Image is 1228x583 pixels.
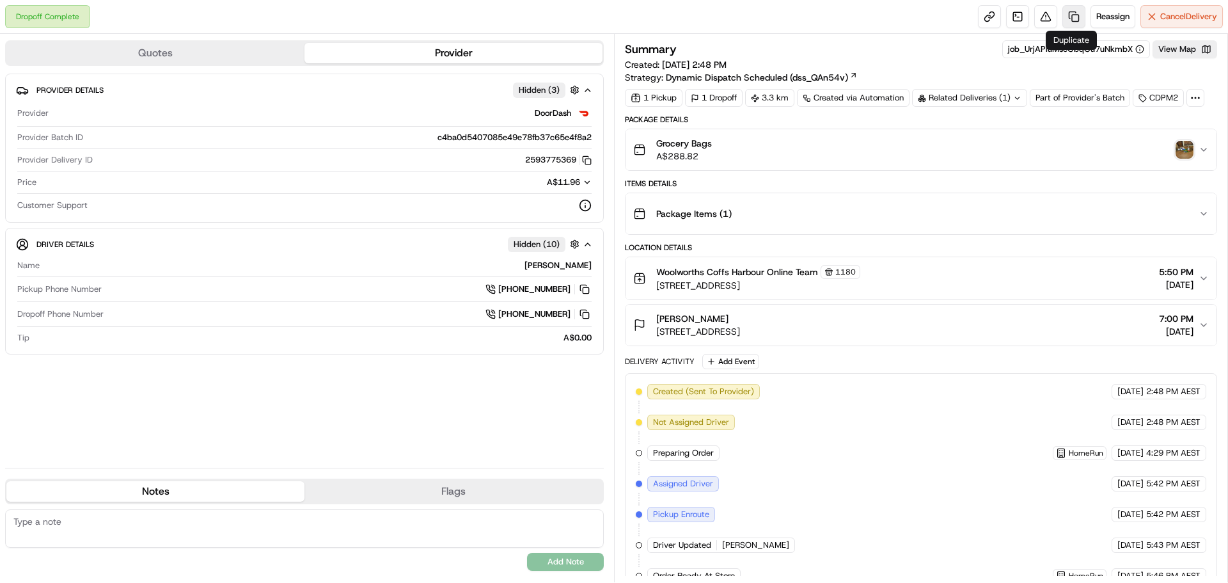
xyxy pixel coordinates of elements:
[1117,386,1144,397] span: [DATE]
[722,539,789,551] span: [PERSON_NAME]
[1090,5,1135,28] button: Reassign
[656,137,712,150] span: Grocery Bags
[653,539,711,551] span: Driver Updated
[1153,40,1217,58] button: View Map
[912,89,1027,107] div: Related Deliveries (1)
[6,43,304,63] button: Quotes
[626,193,1216,234] button: Package Items (1)
[17,154,93,166] span: Provider Delivery ID
[1159,325,1193,338] span: [DATE]
[1117,570,1144,582] span: [DATE]
[1146,478,1200,490] span: 5:42 PM AEST
[508,236,583,252] button: Hidden (10)
[626,257,1216,299] button: Woolworths Coffs Harbour Online Team1180[STREET_ADDRESS]5:50 PM[DATE]
[1159,266,1193,278] span: 5:50 PM
[1069,571,1103,581] span: HomeRun
[625,58,727,71] span: Created:
[17,108,49,119] span: Provider
[653,447,714,459] span: Preparing Order
[304,43,602,63] button: Provider
[653,478,713,490] span: Assigned Driver
[1159,312,1193,325] span: 7:00 PM
[797,89,909,107] a: Created via Automation
[1146,447,1200,459] span: 4:29 PM AEST
[1117,478,1144,490] span: [DATE]
[656,312,728,325] span: [PERSON_NAME]
[653,417,729,428] span: Not Assigned Driver
[653,509,709,520] span: Pickup Enroute
[17,132,83,143] span: Provider Batch ID
[835,267,856,277] span: 1180
[1146,386,1200,397] span: 2:48 PM AEST
[1069,448,1103,458] span: HomeRun
[16,79,593,100] button: Provider DetailsHidden (3)
[666,71,858,84] a: Dynamic Dispatch Scheduled (dss_QAn54v)
[36,85,104,95] span: Provider Details
[662,59,727,70] span: [DATE] 2:48 PM
[685,89,743,107] div: 1 Dropoff
[656,207,732,220] span: Package Items ( 1 )
[656,150,712,163] span: A$288.82
[1176,141,1193,159] img: photo_proof_of_delivery image
[653,386,754,397] span: Created (Sent To Provider)
[625,115,1217,125] div: Package Details
[1117,447,1144,459] span: [DATE]
[1146,509,1200,520] span: 5:42 PM AEST
[514,239,560,250] span: Hidden ( 10 )
[1159,278,1193,291] span: [DATE]
[1140,5,1223,28] button: CancelDelivery
[656,266,818,278] span: Woolworths Coffs Harbour Online Team
[479,177,592,188] button: A$11.96
[576,106,592,121] img: doordash_logo_v2.png
[17,332,29,344] span: Tip
[1146,570,1200,582] span: 5:46 PM AEST
[625,243,1217,253] div: Location Details
[653,570,735,582] span: Order Ready At Store
[485,282,592,296] a: [PHONE_NUMBER]
[745,89,794,107] div: 3.3 km
[437,132,592,143] span: c4ba0d5407085e49e78fb37c65e4f8a2
[17,177,36,188] span: Price
[45,260,592,271] div: [PERSON_NAME]
[547,177,580,188] span: A$11.96
[625,71,858,84] div: Strategy:
[666,71,848,84] span: Dynamic Dispatch Scheduled (dss_QAn54v)
[1046,31,1097,50] div: Duplicate
[625,89,682,107] div: 1 Pickup
[1117,539,1144,551] span: [DATE]
[498,308,571,320] span: [PHONE_NUMBER]
[1117,417,1144,428] span: [DATE]
[656,325,740,338] span: [STREET_ADDRESS]
[498,284,571,295] span: [PHONE_NUMBER]
[656,279,860,292] span: [STREET_ADDRESS]
[626,129,1216,170] button: Grocery BagsA$288.82photo_proof_of_delivery image
[304,481,602,502] button: Flags
[535,108,571,119] span: DoorDash
[1008,44,1144,55] button: job_UrjAPiuMscGbqGu7uNkmbX
[17,308,104,320] span: Dropoff Phone Number
[626,305,1216,346] button: [PERSON_NAME][STREET_ADDRESS]7:00 PM[DATE]
[6,481,304,502] button: Notes
[485,307,592,321] a: [PHONE_NUMBER]
[1146,539,1200,551] span: 5:43 PM AEST
[35,332,592,344] div: A$0.00
[1117,509,1144,520] span: [DATE]
[625,44,677,55] h3: Summary
[1146,417,1200,428] span: 2:48 PM AEST
[625,179,1217,189] div: Items Details
[17,260,40,271] span: Name
[1160,11,1217,22] span: Cancel Delivery
[17,284,102,295] span: Pickup Phone Number
[16,234,593,255] button: Driver DetailsHidden (10)
[1096,11,1130,22] span: Reassign
[513,82,583,98] button: Hidden (3)
[525,154,592,166] button: 2593775369
[519,84,560,96] span: Hidden ( 3 )
[1133,89,1184,107] div: CDPM2
[36,239,94,250] span: Driver Details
